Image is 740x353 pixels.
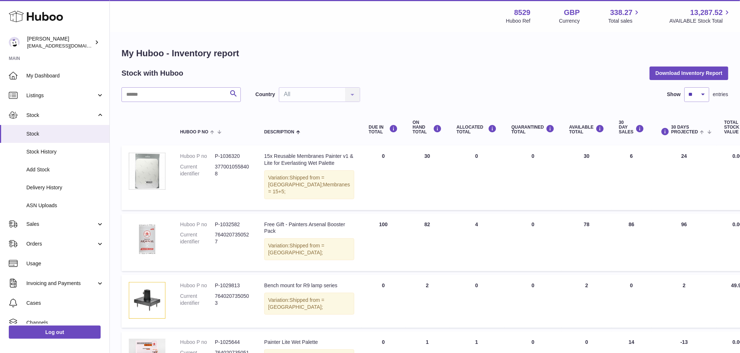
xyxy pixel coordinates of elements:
td: 100 [362,214,405,272]
span: Orders [26,240,96,247]
td: 30 [562,145,612,210]
div: Variation: [264,170,354,199]
span: 0 [531,153,534,159]
img: product image [129,153,165,190]
div: QUARANTINED Total [512,125,555,134]
dt: Current identifier [180,293,215,307]
span: 0 [531,339,534,345]
td: 0 [449,275,504,328]
span: 30 DAYS PROJECTED [671,125,698,134]
td: 86 [612,214,651,272]
span: 0 [531,221,534,227]
a: 338.27 Total sales [608,8,641,24]
td: 96 [651,214,717,272]
dd: 7640207350503 [215,293,250,307]
dd: 7640207350527 [215,231,250,245]
td: 78 [562,214,612,272]
h1: My Huboo - Inventory report [122,48,728,59]
span: Total stock value [724,120,740,135]
span: Delivery History [26,184,104,191]
span: Shipped from = [GEOGRAPHIC_DATA]; [268,297,324,310]
td: 82 [405,214,449,272]
span: Stock History [26,148,104,155]
span: Invoicing and Payments [26,280,96,287]
span: Membranes = 15+5; [268,182,350,194]
dd: P-1029813 [215,282,250,289]
dt: Huboo P no [180,153,215,160]
span: Description [264,130,294,134]
strong: GBP [564,8,580,18]
div: 15x Reusable Membranes Painter v1 & Lite for Everlasting Wet Palette [264,153,354,167]
span: Usage [26,260,104,267]
span: Shipped from = [GEOGRAPHIC_DATA]; [268,175,324,187]
dt: Current identifier [180,231,215,245]
div: AVAILABLE Total [569,125,604,134]
dd: P-1025644 [215,339,250,346]
span: 0 [531,282,534,288]
div: ALLOCATED Total [457,125,497,134]
span: Stock [26,112,96,119]
span: [EMAIL_ADDRESS][DOMAIN_NAME] [27,43,108,49]
td: 2 [562,275,612,328]
div: Variation: [264,293,354,315]
dt: Huboo P no [180,282,215,289]
div: [PERSON_NAME] [27,35,93,49]
span: Sales [26,221,96,228]
span: Stock [26,130,104,137]
div: 30 DAY SALES [619,120,644,135]
div: Currency [559,18,580,24]
span: entries [713,91,728,98]
td: 0 [449,145,504,210]
div: Painter Lite Wet Palette [264,339,354,346]
td: 2 [651,275,717,328]
dt: Current identifier [180,163,215,177]
div: ON HAND Total [413,120,442,135]
img: admin@redgrass.ch [9,37,20,48]
label: Country [255,91,275,98]
span: Cases [26,300,104,307]
h2: Stock with Huboo [122,68,183,78]
td: 24 [651,145,717,210]
span: Listings [26,92,96,99]
div: DUE IN TOTAL [369,125,398,134]
dt: Huboo P no [180,221,215,228]
dd: P-1036320 [215,153,250,160]
td: 0 [362,145,405,210]
label: Show [667,91,681,98]
a: 13,287.52 AVAILABLE Stock Total [669,8,731,24]
span: Channels [26,319,104,326]
span: 13,287.52 [690,8,723,18]
span: Huboo P no [180,130,208,134]
td: 30 [405,145,449,210]
dt: Huboo P no [180,339,215,346]
span: 338.27 [610,8,632,18]
div: Huboo Ref [506,18,531,24]
span: Total sales [608,18,641,24]
img: product image [129,221,165,258]
span: Shipped from = [GEOGRAPHIC_DATA]; [268,243,324,255]
span: AVAILABLE Stock Total [669,18,731,24]
dd: 3770010558408 [215,163,250,177]
a: Log out [9,326,101,339]
div: Free Gift - Painters Arsenal Booster Pack [264,221,354,235]
img: product image [129,282,165,319]
dd: P-1032582 [215,221,250,228]
span: ASN Uploads [26,202,104,209]
strong: 8529 [514,8,531,18]
td: 0 [612,275,651,328]
div: Variation: [264,238,354,260]
td: 4 [449,214,504,272]
td: 6 [612,145,651,210]
div: Bench mount for R9 lamp series [264,282,354,289]
button: Download Inventory Report [650,67,728,80]
td: 2 [405,275,449,328]
span: Add Stock [26,166,104,173]
td: 0 [362,275,405,328]
span: My Dashboard [26,72,104,79]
